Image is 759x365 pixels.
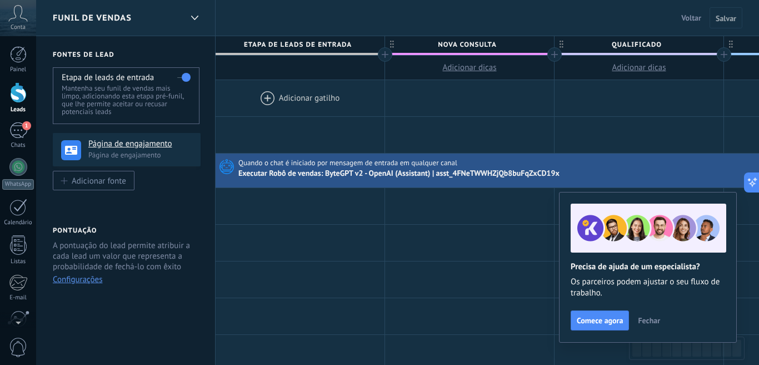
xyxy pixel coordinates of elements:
[2,142,34,149] div: Chats
[385,36,548,53] span: Nova consulta
[638,317,660,324] span: Fechar
[681,13,701,23] span: Voltar
[238,158,459,168] span: Quando o chat é iniciado por mensagem de entrada em qualquer canal
[11,24,26,31] span: Conta
[571,277,725,299] span: Os parceiros podem ajustar o seu fluxo de trabalho.
[555,56,723,80] button: Adicionar dicas
[2,179,34,190] div: WhatsApp
[2,258,34,265] div: Listas
[53,226,97,235] h2: Pontuação
[216,36,385,53] div: Etapa de leads de entrada
[555,36,718,53] span: Qualificado
[53,274,102,285] button: Configurações
[677,9,706,26] button: Voltar
[716,14,736,22] span: Salvar
[72,176,126,185] div: Adicionar fonte
[633,312,665,329] button: Fechar
[710,7,742,28] button: Salvar
[2,66,34,73] div: Painel
[385,56,554,80] button: Adicionar dicas
[555,36,723,53] div: Qualificado
[2,219,34,226] div: Calendário
[88,139,192,150] h4: Página de engajamento
[612,62,666,73] span: Adicionar dicas
[53,13,132,23] span: Funil de vendas
[571,310,629,331] button: Comece agora
[185,7,204,29] div: Funil de vendas
[22,121,31,130] span: 1
[385,36,554,53] div: Nova consulta
[88,150,194,160] p: Página de engajamento
[62,85,190,116] p: Mantenha seu funil de vendas mais limpo, adicionando esta etapa pré-funil, que lhe permite aceita...
[2,106,34,114] div: Leads
[577,317,623,324] span: Comece agora
[53,51,201,59] h2: Fontes de lead
[216,36,379,53] span: Etapa de leads de entrada
[53,240,191,272] p: A pontuação do lead permite atribuir a cada lead um valor que representa a probabilidade de fechá...
[53,171,134,190] button: Adicionar fonte
[2,294,34,302] div: E-mail
[238,169,561,179] div: Executar Robô de vendas: ByteGPT v2 - OpenAI (Assistant) | asst_4FNeTWWHZjQb8buFqZxCD19x
[571,262,725,272] h2: Precisa de ajuda de um especialista?
[442,62,496,73] span: Adicionar dicas
[62,72,154,83] h4: Etapa de leads de entrada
